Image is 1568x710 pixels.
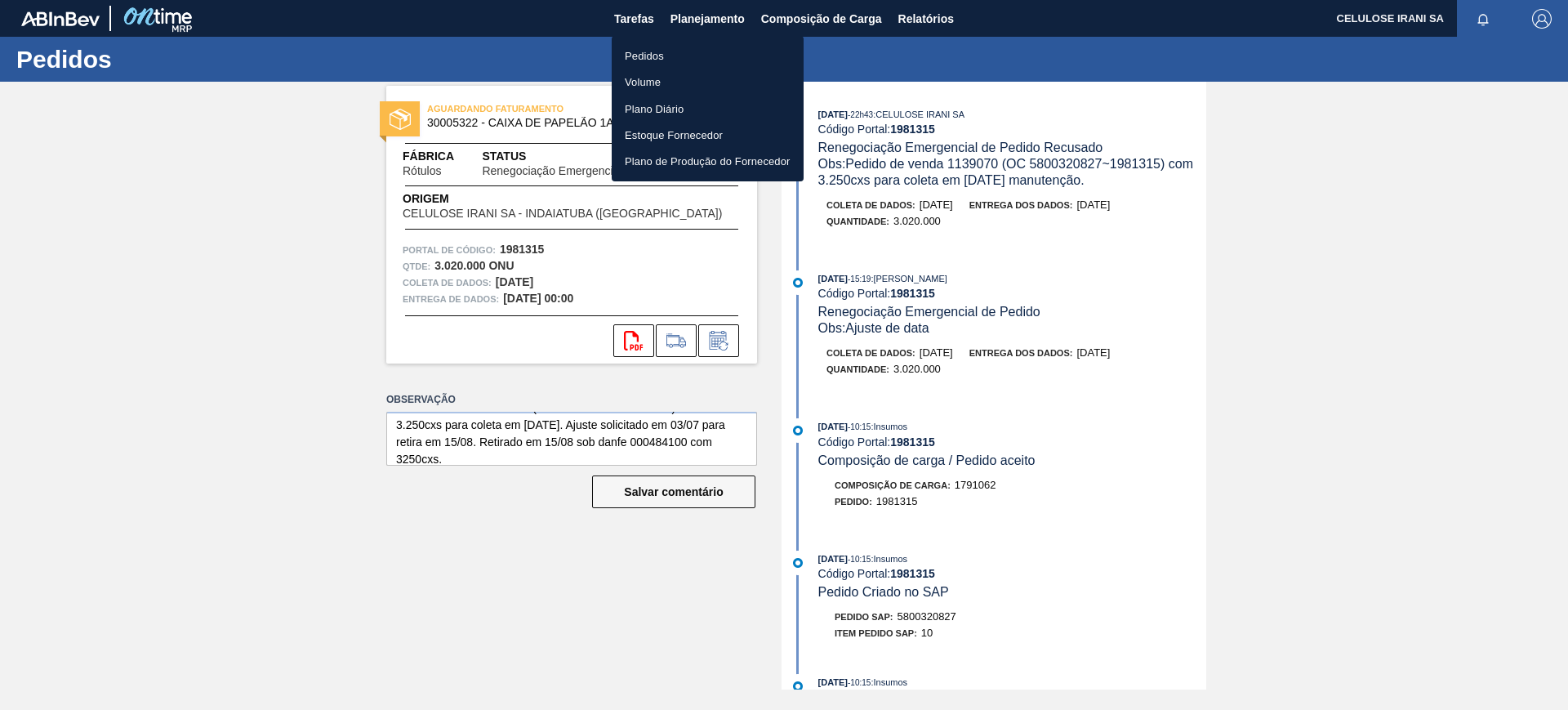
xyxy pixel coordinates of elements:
font: Plano de Produção do Fornecedor [625,155,791,167]
a: Estoque Fornecedor [612,122,804,148]
font: Estoque Fornecedor [625,129,723,141]
a: Plano de Produção do Fornecedor [612,148,804,174]
font: Volume [625,76,661,88]
font: Plano Diário [625,102,684,114]
font: Pedidos [625,50,664,62]
a: Volume [612,69,804,95]
a: Pedidos [612,42,804,69]
a: Plano Diário [612,96,804,122]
